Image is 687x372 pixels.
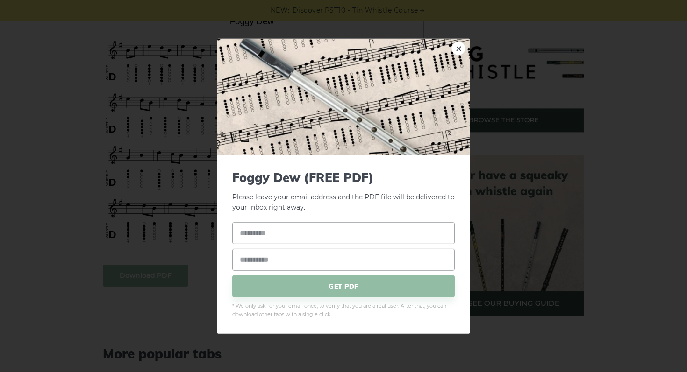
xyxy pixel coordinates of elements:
[232,302,455,319] span: * We only ask for your email once, to verify that you are a real user. After that, you can downlo...
[232,170,455,213] p: Please leave your email address and the PDF file will be delivered to your inbox right away.
[232,170,455,184] span: Foggy Dew (FREE PDF)
[232,275,455,297] span: GET PDF
[217,38,470,155] img: Tin Whistle Tab Preview
[451,41,465,55] a: ×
